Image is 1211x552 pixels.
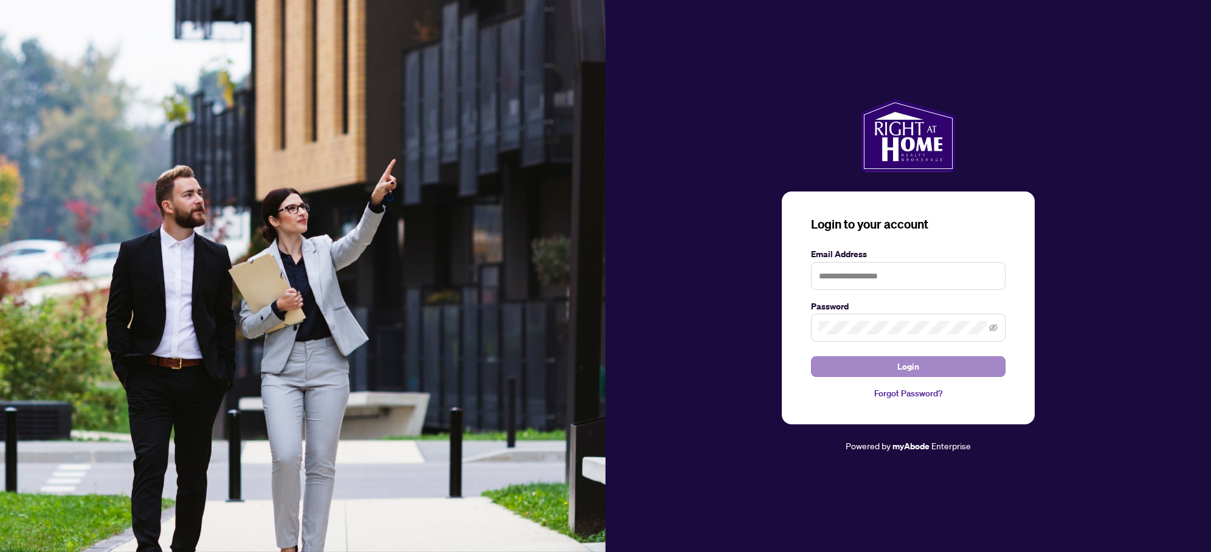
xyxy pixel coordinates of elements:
[931,440,971,451] span: Enterprise
[892,440,930,453] a: myAbode
[897,357,919,376] span: Login
[846,440,891,451] span: Powered by
[811,356,1006,377] button: Login
[811,387,1006,400] a: Forgot Password?
[811,247,1006,261] label: Email Address
[989,323,998,332] span: eye-invisible
[861,99,955,172] img: ma-logo
[811,216,1006,233] h3: Login to your account
[811,300,1006,313] label: Password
